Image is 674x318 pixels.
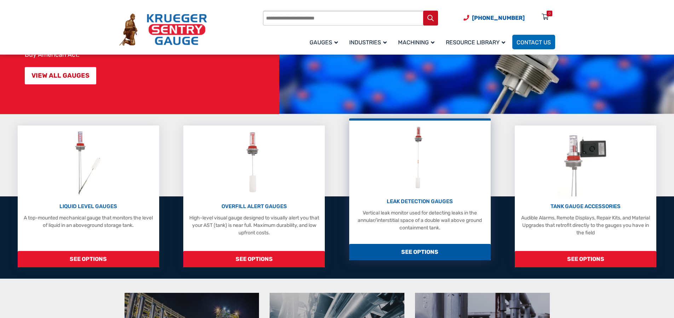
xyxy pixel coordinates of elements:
[25,16,276,58] p: At [PERSON_NAME] Sentry Gauge, for over 75 years we have manufactured over three million liquid-l...
[557,129,614,196] img: Tank Gauge Accessories
[446,39,505,46] span: Resource Library
[442,34,512,50] a: Resource Library
[518,202,653,211] p: TANK GAUGE ACCESSORIES
[183,251,325,267] span: SEE OPTIONS
[187,202,321,211] p: OVERFILL ALERT GAUGES
[518,214,653,236] p: Audible Alarms, Remote Displays, Repair Kits, and Material Upgrades that retrofit directly to the...
[345,34,394,50] a: Industries
[18,125,159,267] a: Liquid Level Gauges LIQUID LEVEL GAUGES A top-mounted mechanical gauge that monitors the level of...
[398,39,434,46] span: Machining
[406,124,434,191] img: Leak Detection Gauges
[187,214,321,236] p: High-level visual gauge designed to visually alert you that your AST (tank) is near full. Maximum...
[349,118,491,260] a: Leak Detection Gauges LEAK DETECTION GAUGES Vertical leak monitor used for detecting leaks in the...
[21,214,156,229] p: A top-mounted mechanical gauge that monitors the level of liquid in an aboveground storage tank.
[548,11,551,16] div: 0
[472,15,525,21] span: [PHONE_NUMBER]
[512,35,555,49] a: Contact Us
[21,202,156,211] p: LIQUID LEVEL GAUGES
[515,125,656,267] a: Tank Gauge Accessories TANK GAUGE ACCESSORIES Audible Alarms, Remote Displays, Repair Kits, and M...
[238,129,270,196] img: Overfill Alert Gauges
[515,251,656,267] span: SEE OPTIONS
[517,39,551,46] span: Contact Us
[183,125,325,267] a: Overfill Alert Gauges OVERFILL ALERT GAUGES High-level visual gauge designed to visually alert yo...
[353,197,487,206] p: LEAK DETECTION GAUGES
[349,244,491,260] span: SEE OPTIONS
[18,251,159,267] span: SEE OPTIONS
[349,39,387,46] span: Industries
[305,34,345,50] a: Gauges
[25,67,96,84] a: VIEW ALL GAUGES
[463,13,525,22] a: Phone Number (920) 434-8860
[310,39,338,46] span: Gauges
[353,209,487,231] p: Vertical leak monitor used for detecting leaks in the annular/interstitial space of a double wall...
[119,13,207,46] img: Krueger Sentry Gauge
[69,129,107,196] img: Liquid Level Gauges
[394,34,442,50] a: Machining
